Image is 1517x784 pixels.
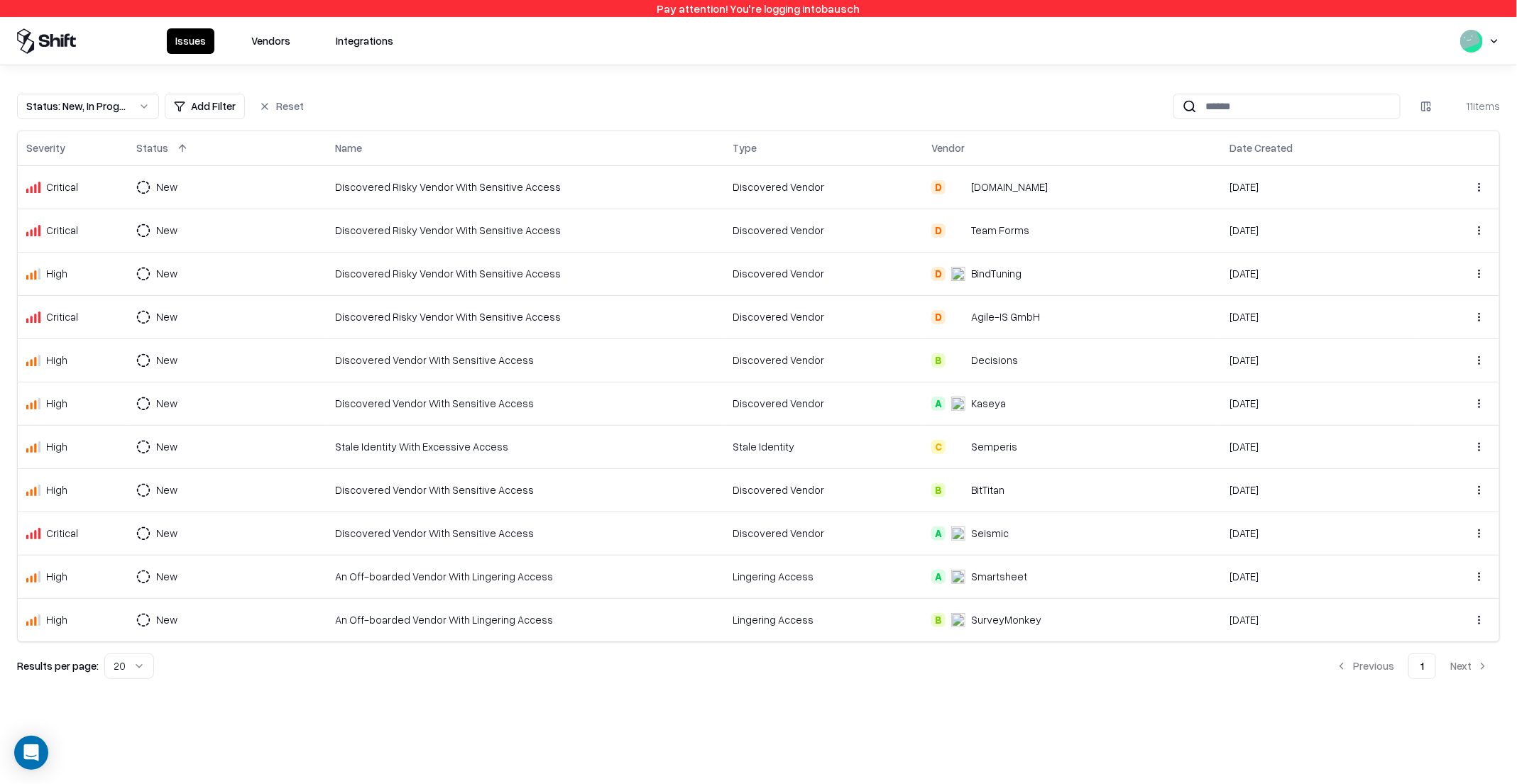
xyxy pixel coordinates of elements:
[335,180,716,194] div: Discovered Risky Vendor With Sensitive Access
[733,612,914,627] div: Lingering Access
[46,569,67,584] div: High
[156,309,177,324] div: New
[46,439,67,454] div: High
[26,99,127,114] div: Status : New, In Progress
[1230,140,1293,155] div: Date Created
[136,218,203,243] button: New
[971,482,1004,497] div: BitTitan
[733,526,914,541] div: Discovered Vendor
[951,310,965,324] img: Agile-IS GmbH
[136,175,203,200] button: New
[971,223,1029,238] div: Team Forms
[1443,99,1500,114] div: 11 items
[971,180,1048,194] div: [DOMAIN_NAME]
[46,612,67,627] div: High
[931,310,946,324] div: D
[46,353,67,368] div: High
[733,266,914,281] div: Discovered Vendor
[243,28,299,54] button: Vendors
[931,440,946,454] div: C
[951,223,965,238] img: Team Forms
[136,348,203,373] button: New
[335,266,716,281] div: Discovered Risky Vendor With Sensitive Access
[971,309,1040,324] div: Agile-IS GmbH
[951,613,965,627] img: SurveyMonkey
[26,140,65,155] div: Severity
[733,439,914,454] div: Stale Identity
[931,267,946,281] div: D
[951,353,965,368] img: Decisions
[136,140,168,155] div: Status
[1230,180,1411,194] div: [DATE]
[156,353,177,368] div: New
[931,140,965,155] div: Vendor
[251,94,312,119] button: Reset
[1230,526,1411,541] div: [DATE]
[156,569,177,584] div: New
[156,180,177,194] div: New
[1230,353,1411,368] div: [DATE]
[971,353,1018,368] div: Decisions
[156,612,177,627] div: New
[931,570,946,584] div: A
[335,439,716,454] div: Stale Identity With Excessive Access
[1230,482,1411,497] div: [DATE]
[733,396,914,411] div: Discovered Vendor
[733,180,914,194] div: Discovered Vendor
[951,180,965,194] img: Draw.io
[733,223,914,238] div: Discovered Vendor
[931,353,946,368] div: B
[1230,266,1411,281] div: [DATE]
[971,266,1022,281] div: BindTuning
[1230,569,1411,584] div: [DATE]
[335,223,716,238] div: Discovered Risky Vendor With Sensitive Access
[931,526,946,541] div: A
[156,223,177,238] div: New
[733,309,914,324] div: Discovered Vendor
[335,309,716,324] div: Discovered Risky Vendor With Sensitive Access
[971,439,1017,454] div: Semperis
[335,482,716,497] div: Discovered Vendor With Sensitive Access
[1230,309,1411,324] div: [DATE]
[335,526,716,541] div: Discovered Vendor With Sensitive Access
[136,607,203,633] button: New
[156,266,177,281] div: New
[167,28,214,54] button: Issues
[14,736,48,770] div: Open Intercom Messenger
[156,439,177,454] div: New
[733,482,914,497] div: Discovered Vendor
[46,396,67,411] div: High
[931,180,946,194] div: D
[156,482,177,497] div: New
[971,526,1009,541] div: Seismic
[931,223,946,238] div: D
[335,612,716,627] div: An Off-boarded Vendor With Lingering Access
[1230,439,1411,454] div: [DATE]
[335,140,362,155] div: Name
[335,569,716,584] div: An Off-boarded Vendor With Lingering Access
[136,434,203,460] button: New
[1408,653,1436,679] button: 1
[136,521,203,546] button: New
[46,223,78,238] div: Critical
[46,482,67,497] div: High
[733,569,914,584] div: Lingering Access
[733,353,914,368] div: Discovered Vendor
[136,391,203,416] button: New
[971,396,1006,411] div: Kaseya
[1230,612,1411,627] div: [DATE]
[931,483,946,497] div: B
[327,28,402,54] button: Integrations
[951,397,965,411] img: Kaseya
[46,180,78,194] div: Critical
[1230,223,1411,238] div: [DATE]
[156,526,177,541] div: New
[1325,653,1500,679] nav: pagination
[733,140,757,155] div: Type
[17,658,99,673] p: Results per page:
[951,267,965,281] img: BindTuning
[335,396,716,411] div: Discovered Vendor With Sensitive Access
[951,483,965,497] img: BitTitan
[1230,396,1411,411] div: [DATE]
[165,94,245,119] button: Add Filter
